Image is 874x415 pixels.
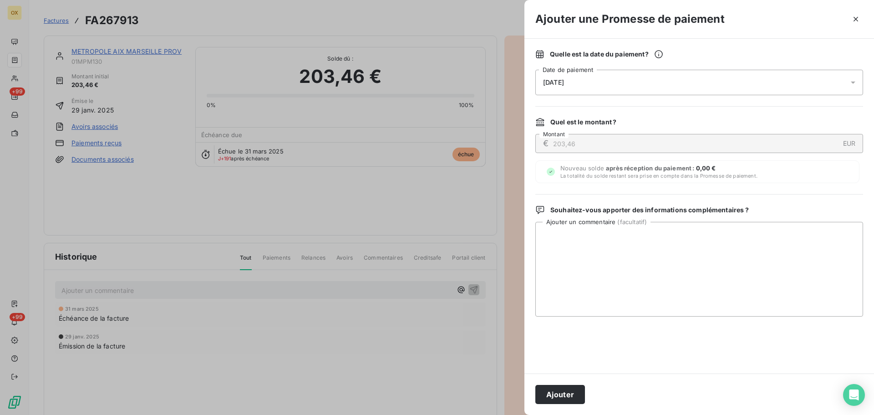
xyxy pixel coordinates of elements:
[550,205,749,215] span: Souhaitez-vous apporter des informations complémentaires ?
[560,173,757,179] span: La totalité du solde restant sera prise en compte dans la Promesse de paiement.
[550,118,616,127] span: Quel est le montant ?
[696,164,716,172] span: 0,00 €
[543,79,564,86] span: [DATE]
[550,50,663,59] span: Quelle est la date du paiement ?
[843,384,865,406] div: Open Intercom Messenger
[535,11,725,27] h3: Ajouter une Promesse de paiement
[535,385,585,404] button: Ajouter
[560,164,757,179] span: Nouveau solde
[606,164,696,172] span: après réception du paiement :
